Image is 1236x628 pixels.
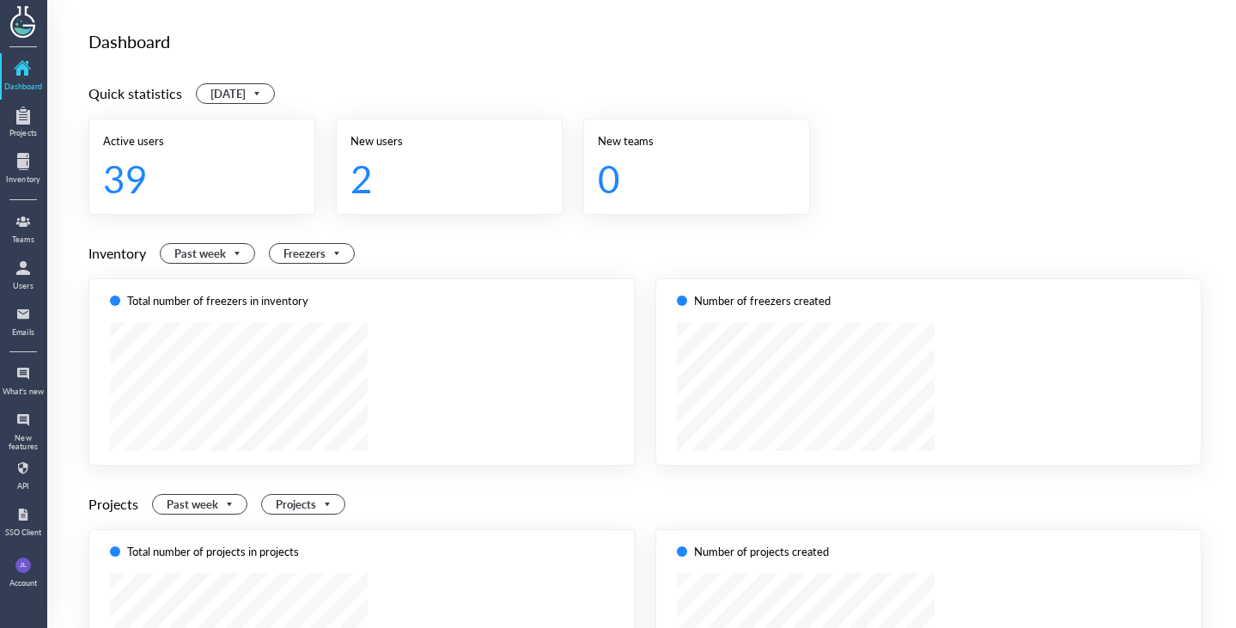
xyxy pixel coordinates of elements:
div: Inventory [2,175,45,184]
div: Users [2,282,45,290]
span: Past week [167,495,236,514]
div: Number of projects created [694,544,829,559]
div: Total number of freezers in inventory [127,293,308,308]
span: Past week [174,244,244,263]
div: New users [350,133,548,149]
div: New teams [598,133,795,149]
div: Account [9,579,37,588]
a: Inventory [2,148,45,191]
div: What's new [2,387,45,396]
div: 2 [350,155,534,200]
div: Projects [88,493,138,515]
a: New features [2,406,45,451]
div: Dashboard [2,82,45,91]
div: Quick statistics [88,82,182,105]
a: Dashboard [2,55,45,98]
span: JL [20,558,27,573]
a: SSO Client [2,501,45,544]
a: Projects [2,101,45,144]
div: Total number of projects in projects [127,544,299,559]
a: What's new [2,360,45,403]
div: Emails [2,328,45,337]
span: Projects [276,495,334,514]
div: 0 [598,155,782,200]
a: Users [2,254,45,297]
div: Dashboard [88,27,1202,55]
div: Active users [103,133,301,149]
div: Number of freezers created [694,293,831,308]
a: Teams [2,208,45,251]
a: Emails [2,301,45,344]
div: Teams [2,235,45,244]
div: Projects [2,129,45,137]
div: New features [2,434,45,452]
div: Inventory [88,242,146,265]
a: API [2,454,45,497]
div: 39 [103,155,287,200]
span: Today [210,84,264,103]
div: SSO Client [2,528,45,537]
span: Freezers [283,244,344,263]
div: API [2,482,45,491]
